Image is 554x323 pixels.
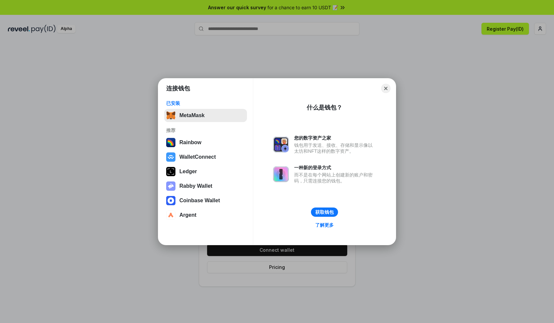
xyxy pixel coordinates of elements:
[166,138,175,147] img: svg+xml,%3Csvg%20width%3D%22120%22%20height%3D%22120%22%20viewBox%3D%220%200%20120%20120%22%20fil...
[179,169,197,175] div: Ledger
[179,212,197,218] div: Argent
[307,104,342,112] div: 什么是钱包？
[179,183,212,189] div: Rabby Wallet
[166,127,245,133] div: 推荐
[166,167,175,176] img: svg+xml,%3Csvg%20xmlns%3D%22http%3A%2F%2Fwww.w3.org%2F2000%2Fsvg%22%20width%3D%2228%22%20height%3...
[164,136,247,149] button: Rainbow
[273,137,289,152] img: svg+xml,%3Csvg%20xmlns%3D%22http%3A%2F%2Fwww.w3.org%2F2000%2Fsvg%22%20fill%3D%22none%22%20viewBox...
[311,221,338,229] a: 了解更多
[164,209,247,222] button: Argent
[164,150,247,164] button: WalletConnect
[315,209,334,215] div: 获取钱包
[294,135,376,141] div: 您的数字资产之家
[294,142,376,154] div: 钱包用于发送、接收、存储和显示像以太坊和NFT这样的数字资产。
[166,152,175,162] img: svg+xml,%3Csvg%20width%3D%2228%22%20height%3D%2228%22%20viewBox%3D%220%200%2028%2028%22%20fill%3D...
[166,84,190,92] h1: 连接钱包
[179,198,220,204] div: Coinbase Wallet
[381,84,390,93] button: Close
[294,165,376,171] div: 一种新的登录方式
[179,140,201,145] div: Rainbow
[179,113,204,118] div: MetaMask
[179,154,216,160] div: WalletConnect
[315,222,334,228] div: 了解更多
[166,111,175,120] img: svg+xml,%3Csvg%20fill%3D%22none%22%20height%3D%2233%22%20viewBox%3D%220%200%2035%2033%22%20width%...
[166,100,245,106] div: 已安装
[164,109,247,122] button: MetaMask
[164,165,247,178] button: Ledger
[164,194,247,207] button: Coinbase Wallet
[166,181,175,191] img: svg+xml,%3Csvg%20xmlns%3D%22http%3A%2F%2Fwww.w3.org%2F2000%2Fsvg%22%20fill%3D%22none%22%20viewBox...
[294,172,376,184] div: 而不是在每个网站上创建新的账户和密码，只需连接您的钱包。
[166,210,175,220] img: svg+xml,%3Csvg%20width%3D%2228%22%20height%3D%2228%22%20viewBox%3D%220%200%2028%2028%22%20fill%3D...
[164,179,247,193] button: Rabby Wallet
[166,196,175,205] img: svg+xml,%3Csvg%20width%3D%2228%22%20height%3D%2228%22%20viewBox%3D%220%200%2028%2028%22%20fill%3D...
[311,208,338,217] button: 获取钱包
[273,166,289,182] img: svg+xml,%3Csvg%20xmlns%3D%22http%3A%2F%2Fwww.w3.org%2F2000%2Fsvg%22%20fill%3D%22none%22%20viewBox...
